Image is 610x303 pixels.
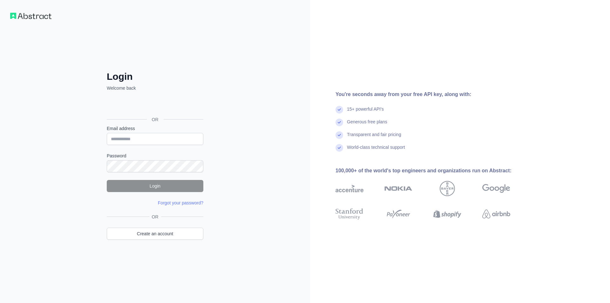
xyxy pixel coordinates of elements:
[482,207,510,221] img: airbnb
[384,207,412,221] img: payoneer
[158,200,203,205] a: Forgot your password?
[384,181,412,196] img: nokia
[335,91,531,98] div: You're seconds away from your free API key, along with:
[335,144,343,152] img: check mark
[347,119,387,131] div: Generous free plans
[335,106,343,114] img: check mark
[107,85,203,91] p: Welcome back
[335,119,343,126] img: check mark
[335,167,531,175] div: 100,000+ of the world's top engineers and organizations run on Abstract:
[107,228,203,240] a: Create an account
[107,71,203,82] h2: Login
[482,181,510,196] img: google
[347,106,384,119] div: 15+ powerful API's
[104,98,205,112] iframe: Sign in with Google Button
[335,181,363,196] img: accenture
[107,153,203,159] label: Password
[149,214,161,220] span: OR
[433,207,461,221] img: shopify
[147,116,164,123] span: OR
[347,144,405,157] div: World-class technical support
[335,207,363,221] img: stanford university
[335,131,343,139] img: check mark
[347,131,401,144] div: Transparent and fair pricing
[107,125,203,132] label: Email address
[440,181,455,196] img: bayer
[107,180,203,192] button: Login
[10,13,51,19] img: Workflow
